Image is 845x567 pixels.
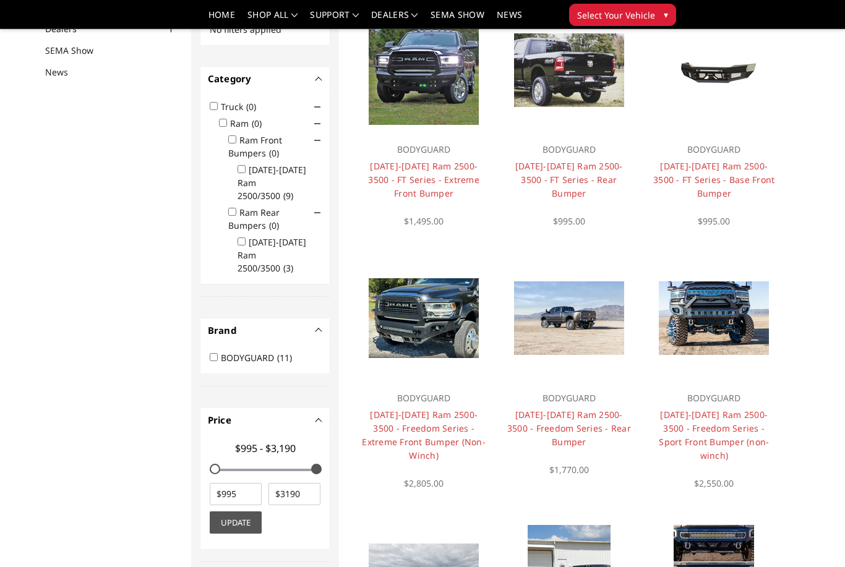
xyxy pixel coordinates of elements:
button: - [316,327,322,333]
a: SEMA Show [45,44,109,57]
span: ▾ [664,8,668,21]
span: Click to show/hide children [314,104,320,110]
p: BODYGUARD [361,142,487,157]
span: Click to show/hide children [314,210,320,216]
a: [DATE]-[DATE] Ram 2500-3500 - Freedom Series - Rear Bumper [507,409,631,448]
span: (0) [246,101,256,113]
span: (0) [252,117,262,129]
p: BODYGUARD [506,391,632,406]
a: Dealers [371,11,418,28]
span: No filters applied [210,23,281,35]
a: [DATE]-[DATE] Ram 2500-3500 - Freedom Series - Sport Front Bumper (non-winch) [659,409,769,461]
a: Support [310,11,359,28]
span: (11) [277,352,292,364]
h4: Brand [208,323,323,338]
span: $1,495.00 [404,215,444,227]
a: [DATE]-[DATE] Ram 2500-3500 - Freedom Series - Extreme Front Bumper (Non-Winch) [362,409,486,461]
label: Ram Front Bumpers [228,134,286,159]
span: $1,770.00 [549,464,589,475]
a: [DATE]-[DATE] Ram 2500-3500 - FT Series - Base Front Bumper [653,160,774,199]
span: $995.00 [698,215,730,227]
label: [DATE]-[DATE] Ram 2500/3500 [238,164,306,202]
button: - [316,75,322,82]
span: (0) [269,220,279,231]
span: Click to show/hide children [314,137,320,143]
a: Home [208,11,235,28]
a: [DATE]-[DATE] Ram 2500-3500 - FT Series - Rear Bumper [515,160,623,199]
a: [DATE]-[DATE] Ram 2500-3500 - FT Series - Extreme Front Bumper [368,160,479,199]
a: News [497,11,522,28]
button: - [316,417,322,423]
span: $2,805.00 [404,477,444,489]
button: Select Your Vehicle [569,4,676,26]
span: (0) [269,147,279,159]
span: $2,550.00 [694,477,734,489]
input: $995 [210,483,262,505]
label: BODYGUARD [221,352,299,364]
a: News [45,66,84,79]
p: BODYGUARD [506,142,632,157]
input: $3190 [268,483,321,505]
a: shop all [247,11,298,28]
h4: Category [208,72,323,86]
label: Ram [230,117,269,129]
span: Select Your Vehicle [577,9,655,22]
label: Ram Rear Bumpers [228,207,286,231]
label: [DATE]-[DATE] Ram 2500/3500 [238,236,306,274]
h4: Price [208,413,323,427]
p: BODYGUARD [651,142,778,157]
span: (3) [283,262,293,274]
button: Update [210,511,262,534]
a: SEMA Show [431,11,484,28]
p: BODYGUARD [651,391,778,406]
span: (9) [283,190,293,202]
p: BODYGUARD [361,391,487,406]
span: Click to show/hide children [314,121,320,127]
label: Truck [221,101,264,113]
span: $995.00 [553,215,585,227]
